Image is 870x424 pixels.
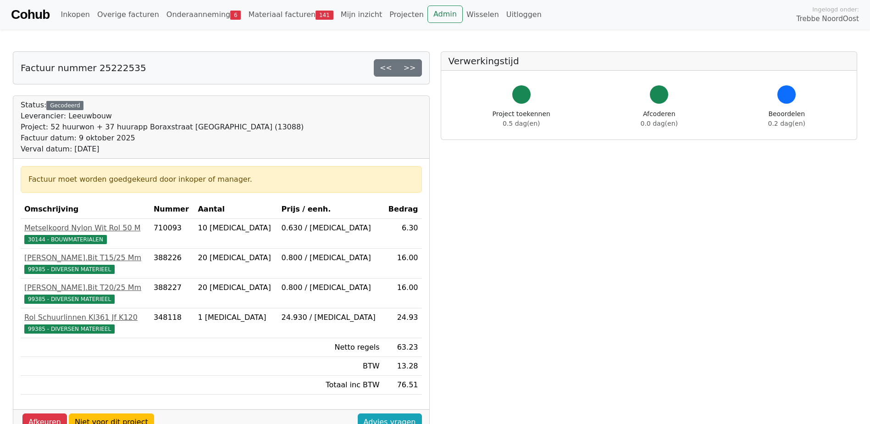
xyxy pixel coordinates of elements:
[449,56,850,67] h5: Verwerkingstijd
[493,109,550,128] div: Project toekennen
[24,295,115,304] span: 99385 - DIVERSEN MATERIEEL
[21,122,304,133] div: Project: 52 huurwon + 37 huurapp Boraxstraat [GEOGRAPHIC_DATA] (13088)
[503,6,545,24] a: Uitloggen
[383,357,422,376] td: 13.28
[24,265,115,274] span: 99385 - DIVERSEN MATERIEEL
[24,252,146,274] a: [PERSON_NAME].Bit T15/25 Mm99385 - DIVERSEN MATERIEEL
[28,174,414,185] div: Factuur moet worden goedgekeurd door inkoper of manager.
[21,144,304,155] div: Verval datum: [DATE]
[463,6,503,24] a: Wisselen
[230,11,241,20] span: 6
[198,282,274,293] div: 20 [MEDICAL_DATA]
[386,6,427,24] a: Projecten
[641,120,678,127] span: 0.0 dag(en)
[21,133,304,144] div: Factuur datum: 9 oktober 2025
[383,279,422,308] td: 16.00
[398,59,422,77] a: >>
[24,282,146,304] a: [PERSON_NAME].Bit T20/25 Mm99385 - DIVERSEN MATERIEEL
[94,6,163,24] a: Overige facturen
[503,120,540,127] span: 0.5 dag(en)
[21,100,304,155] div: Status:
[383,219,422,249] td: 6.30
[374,59,398,77] a: <<
[150,249,194,279] td: 388226
[383,338,422,357] td: 63.23
[24,312,146,323] div: Rol Schuurlinnen Kl361 Jf K120
[768,120,805,127] span: 0.2 dag(en)
[337,6,386,24] a: Mijn inzicht
[24,223,146,245] a: Metselkoord Nylon Wit Rol 50 M30144 - BOUWMATERIALEN
[383,249,422,279] td: 16.00
[797,14,859,24] span: Trebbe NoordOost
[282,282,380,293] div: 0.800 / [MEDICAL_DATA]
[57,6,93,24] a: Inkopen
[24,312,146,334] a: Rol Schuurlinnen Kl361 Jf K12099385 - DIVERSEN MATERIEEL
[194,200,277,219] th: Aantal
[278,338,383,357] td: Netto regels
[316,11,333,20] span: 141
[24,223,146,234] div: Metselkoord Nylon Wit Rol 50 M
[46,101,83,110] div: Gecodeerd
[641,109,678,128] div: Afcoderen
[24,324,115,334] span: 99385 - DIVERSEN MATERIEEL
[150,308,194,338] td: 348118
[21,62,146,73] h5: Factuur nummer 25222535
[150,219,194,249] td: 710093
[24,252,146,263] div: [PERSON_NAME].Bit T15/25 Mm
[278,200,383,219] th: Prijs / eenh.
[24,282,146,293] div: [PERSON_NAME].Bit T20/25 Mm
[24,235,107,244] span: 30144 - BOUWMATERIALEN
[244,6,337,24] a: Materiaal facturen141
[383,200,422,219] th: Bedrag
[21,111,304,122] div: Leverancier: Leeuwbouw
[812,5,859,14] span: Ingelogd onder:
[282,312,380,323] div: 24.930 / [MEDICAL_DATA]
[282,252,380,263] div: 0.800 / [MEDICAL_DATA]
[427,6,463,23] a: Admin
[11,4,50,26] a: Cohub
[383,376,422,395] td: 76.51
[383,308,422,338] td: 24.93
[198,223,274,234] div: 10 [MEDICAL_DATA]
[21,200,150,219] th: Omschrijving
[278,357,383,376] td: BTW
[198,312,274,323] div: 1 [MEDICAL_DATA]
[163,6,245,24] a: Onderaanneming6
[768,109,805,128] div: Beoordelen
[282,223,380,234] div: 0.630 / [MEDICAL_DATA]
[278,376,383,395] td: Totaal inc BTW
[198,252,274,263] div: 20 [MEDICAL_DATA]
[150,200,194,219] th: Nummer
[150,279,194,308] td: 388227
